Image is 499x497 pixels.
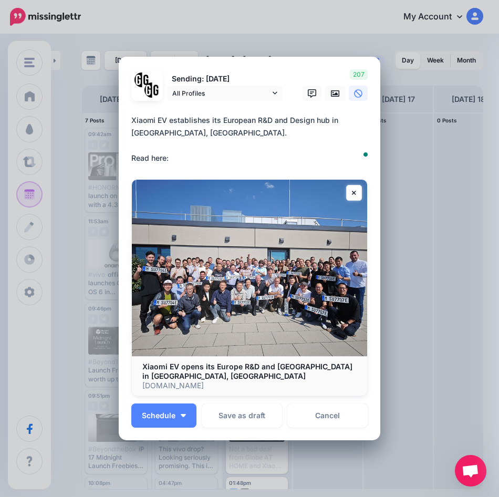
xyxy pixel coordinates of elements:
button: Save as draft [202,403,282,428]
img: JT5sWCfR-79925.png [144,82,160,98]
img: 353459792_649996473822713_4483302954317148903_n-bsa138318.png [134,73,150,88]
span: Schedule [142,412,175,419]
button: Schedule [131,403,196,428]
b: Xiaomi EV opens its Europe R&D and [GEOGRAPHIC_DATA] in [GEOGRAPHIC_DATA], [GEOGRAPHIC_DATA] [142,362,352,380]
p: Sending: [DATE] [167,73,283,85]
img: Xiaomi EV opens its Europe R&D and Design Center in Munich, Germany [132,180,367,356]
a: Cancel [287,403,368,428]
div: Xiaomi EV establishes its European R&D and Design hub in [GEOGRAPHIC_DATA], [GEOGRAPHIC_DATA]. Re... [131,114,373,164]
textarea: To enrich screen reader interactions, please activate Accessibility in Grammarly extension settings [131,114,373,164]
span: 207 [350,69,368,80]
img: arrow-down-white.png [181,414,186,417]
span: All Profiles [172,88,270,99]
p: [DOMAIN_NAME] [142,381,357,390]
a: All Profiles [167,86,283,101]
